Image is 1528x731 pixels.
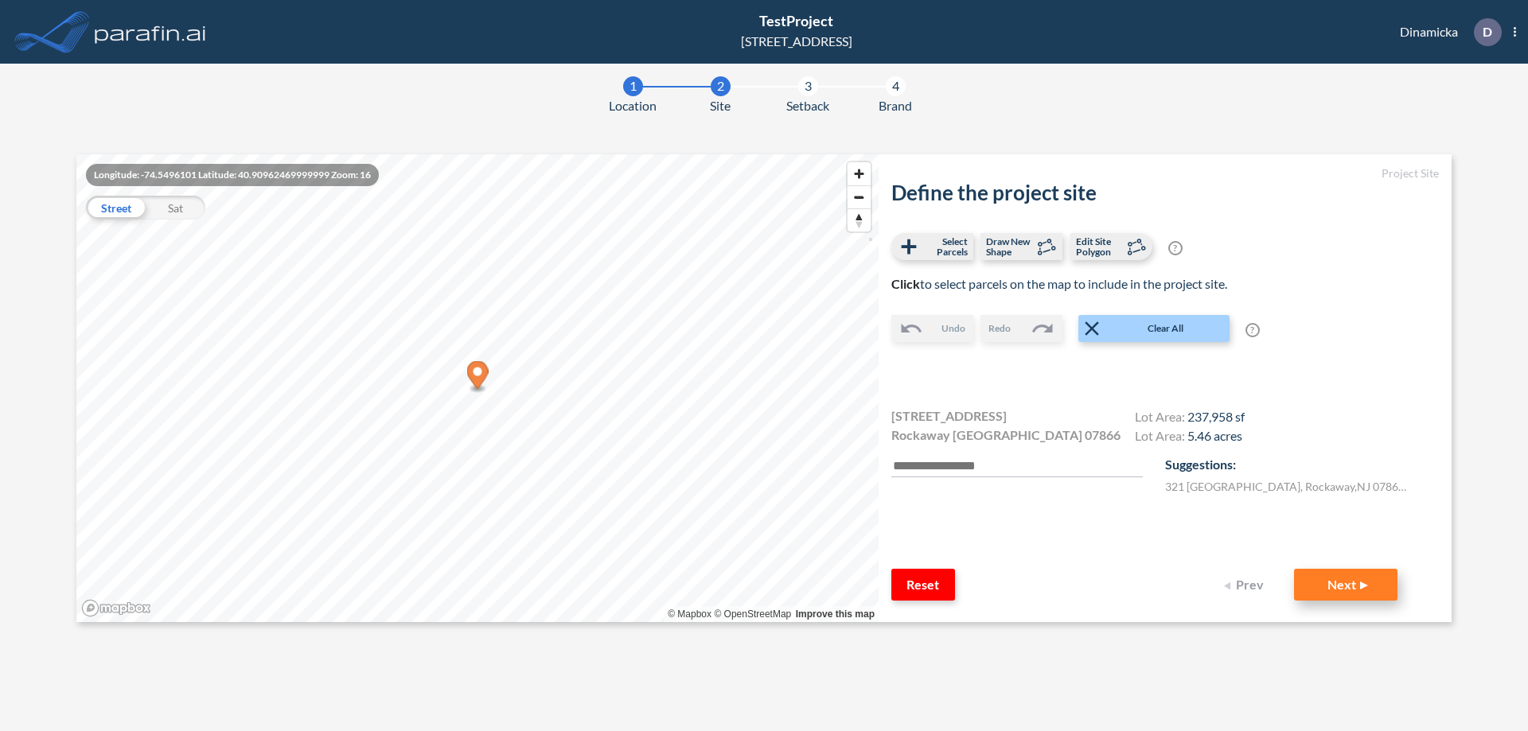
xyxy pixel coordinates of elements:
a: Mapbox [668,609,711,620]
span: ? [1245,323,1260,337]
span: Redo [988,321,1011,336]
div: Dinamicka [1376,18,1516,46]
canvas: Map [76,154,879,622]
div: Map marker [467,361,489,394]
span: Rockaway [GEOGRAPHIC_DATA] 07866 [891,426,1121,445]
a: OpenStreetMap [714,609,791,620]
a: Improve this map [796,609,875,620]
span: Clear All [1104,321,1228,336]
span: 5.46 acres [1187,428,1242,443]
h4: Lot Area: [1135,428,1245,447]
h2: Define the project site [891,181,1439,205]
span: Draw New Shape [986,236,1033,257]
button: Clear All [1078,315,1230,342]
label: 321 [GEOGRAPHIC_DATA] , Rockaway , NJ 07866 , US [1165,478,1412,495]
span: Select Parcels [921,236,968,257]
span: Setback [786,96,829,115]
button: Reset bearing to north [848,208,871,231]
img: logo [92,16,209,48]
button: Next [1294,569,1397,601]
div: Sat [146,196,205,220]
span: Undo [941,321,965,336]
div: 2 [711,76,731,96]
b: Click [891,276,920,291]
span: Location [609,96,657,115]
span: Site [710,96,731,115]
button: Zoom out [848,185,871,208]
div: [STREET_ADDRESS] [741,32,852,51]
div: 3 [798,76,818,96]
span: TestProject [759,12,833,29]
span: [STREET_ADDRESS] [891,406,1007,426]
button: Zoom in [848,162,871,185]
span: ? [1168,241,1183,255]
span: Edit Site Polygon [1076,236,1123,257]
button: Prev [1214,569,1278,601]
button: Undo [891,315,973,342]
span: to select parcels on the map to include in the project site. [891,276,1227,291]
span: Brand [879,96,912,115]
div: Longitude: -74.5496101 Latitude: 40.90962469999999 Zoom: 16 [86,164,379,186]
a: Mapbox homepage [81,599,151,617]
span: 237,958 sf [1187,409,1245,424]
p: Suggestions: [1165,455,1439,474]
button: Reset [891,569,955,601]
h4: Lot Area: [1135,409,1245,428]
div: 1 [623,76,643,96]
button: Redo [980,315,1062,342]
span: Zoom out [848,186,871,208]
div: 4 [886,76,906,96]
div: Street [86,196,146,220]
p: D [1483,25,1492,39]
h5: Project Site [891,167,1439,181]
